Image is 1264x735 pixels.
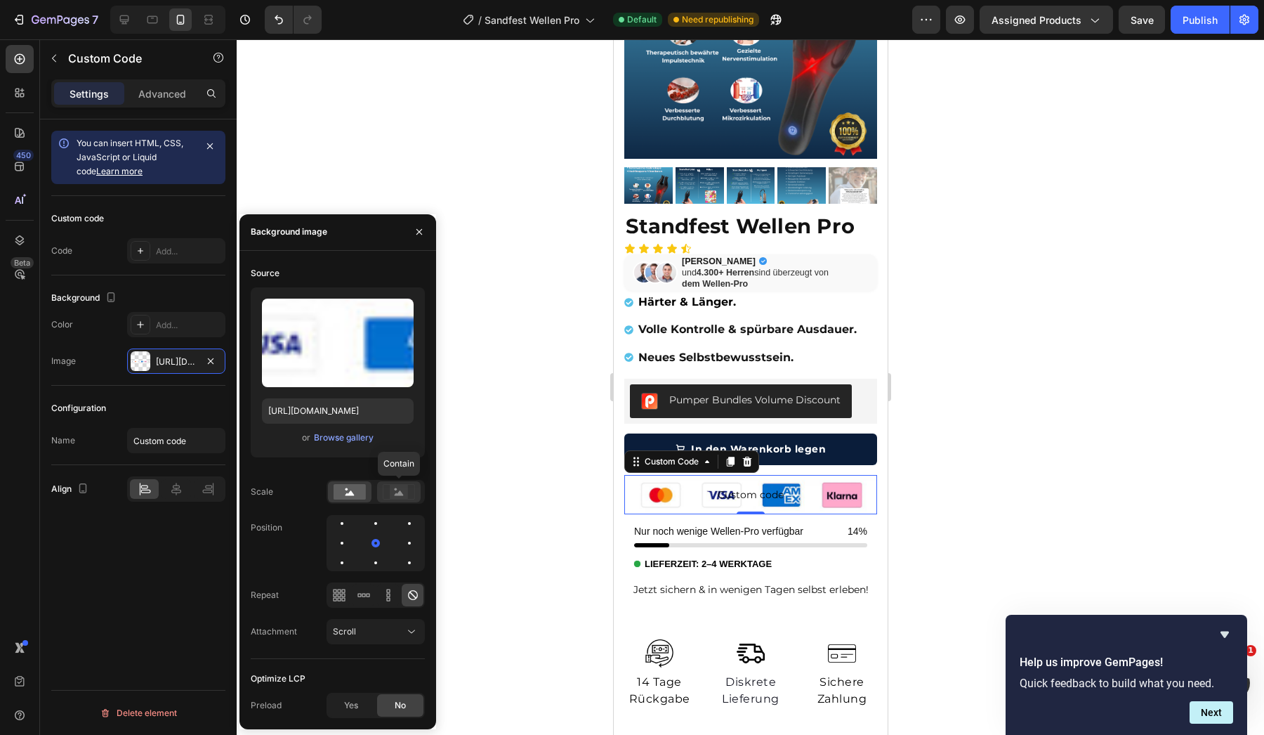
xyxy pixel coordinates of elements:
span: Sandfest Wellen Pro [485,13,579,27]
span: No [395,699,406,712]
a: Learn more [96,166,143,176]
div: Repeat [251,589,279,601]
div: Custom code [51,212,104,225]
span: Scroll [333,626,356,637]
button: Scroll [327,619,425,644]
button: Next question [1190,701,1233,724]
span: Default [627,13,657,26]
button: Assigned Products [980,6,1113,34]
span: / [478,13,482,27]
div: Scale [251,486,273,498]
div: Beta [11,257,34,268]
div: [URL][DOMAIN_NAME] [156,356,197,368]
div: Publish [1183,13,1218,27]
p: Advanced [138,86,186,101]
div: Align [51,480,91,499]
div: Source [251,267,279,280]
div: Preload [251,699,282,712]
span: Assigned Products [992,13,1081,27]
div: Delete element [100,705,177,722]
div: Add... [156,319,222,332]
button: 7 [6,6,105,34]
p: Custom Code [68,50,187,67]
div: Help us improve GemPages! [1020,626,1233,724]
div: Image [51,355,76,367]
div: Attachment [251,625,297,638]
div: 450 [13,150,34,161]
div: Undo/Redo [265,6,322,34]
button: Save [1119,6,1165,34]
div: Color [51,318,73,331]
div: Browse gallery [314,431,374,444]
p: Settings [70,86,109,101]
span: 1 [1245,645,1256,656]
button: Browse gallery [313,431,374,445]
input: https://example.com/image.jpg [262,398,414,424]
span: Save [1131,14,1154,26]
p: Quick feedback to build what you need. [1020,677,1233,690]
span: Yes [344,699,358,712]
span: or [302,429,310,446]
iframe: Design area [614,39,888,735]
div: Name [51,434,75,447]
button: Publish [1171,6,1230,34]
span: You can insert HTML, CSS, JavaScript or Liquid code [77,138,183,176]
h2: Help us improve GemPages! [1020,654,1233,671]
img: preview-image [262,299,414,387]
div: Background [51,289,119,308]
span: Need republishing [682,13,753,26]
div: Optimize LCP [251,672,305,685]
button: Hide survey [1216,626,1233,643]
div: Configuration [51,402,106,415]
div: Position [251,521,282,534]
p: 7 [92,11,98,28]
div: Add... [156,245,222,258]
button: Delete element [51,702,225,724]
div: Code [51,245,72,257]
div: Background image [251,226,327,238]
